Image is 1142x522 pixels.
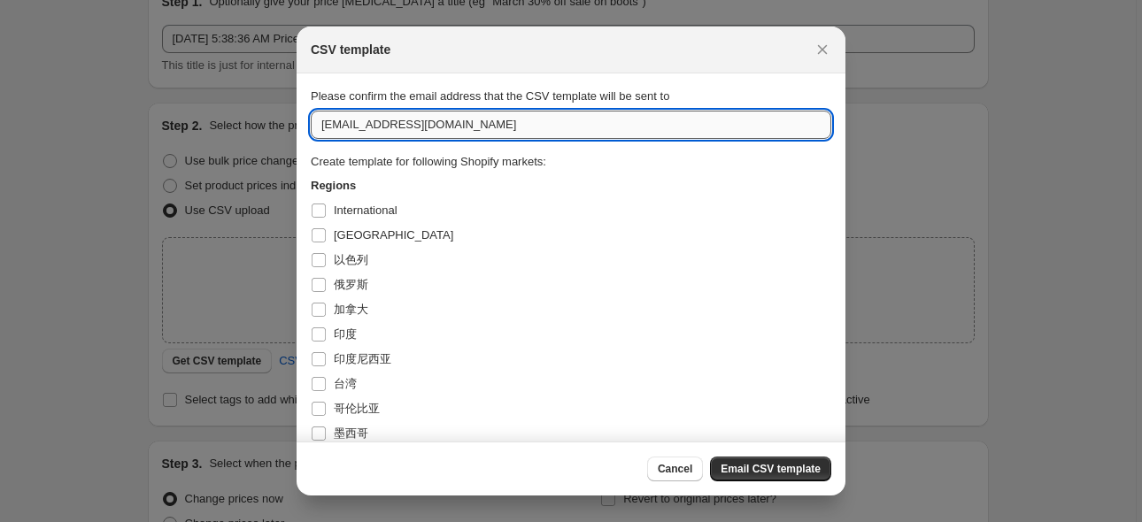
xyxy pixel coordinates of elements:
span: 台湾 [334,377,357,390]
span: Cancel [658,462,692,476]
h3: Regions [311,177,831,195]
span: Email CSV template [721,462,821,476]
span: Please confirm the email address that the CSV template will be sent to [311,89,669,103]
span: 俄罗斯 [334,278,368,291]
span: [GEOGRAPHIC_DATA] [334,228,453,242]
span: 印度 [334,327,357,341]
span: 加拿大 [334,303,368,316]
h2: CSV template [311,41,390,58]
span: 哥伦比亚 [334,402,380,415]
span: 墨西哥 [334,426,368,440]
div: Create template for following Shopify markets: [311,153,831,171]
span: 以色列 [334,253,368,266]
button: Close [810,37,835,62]
button: Email CSV template [710,457,831,481]
button: Cancel [647,457,703,481]
span: 印度尼西亚 [334,352,391,365]
span: International [334,203,397,217]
